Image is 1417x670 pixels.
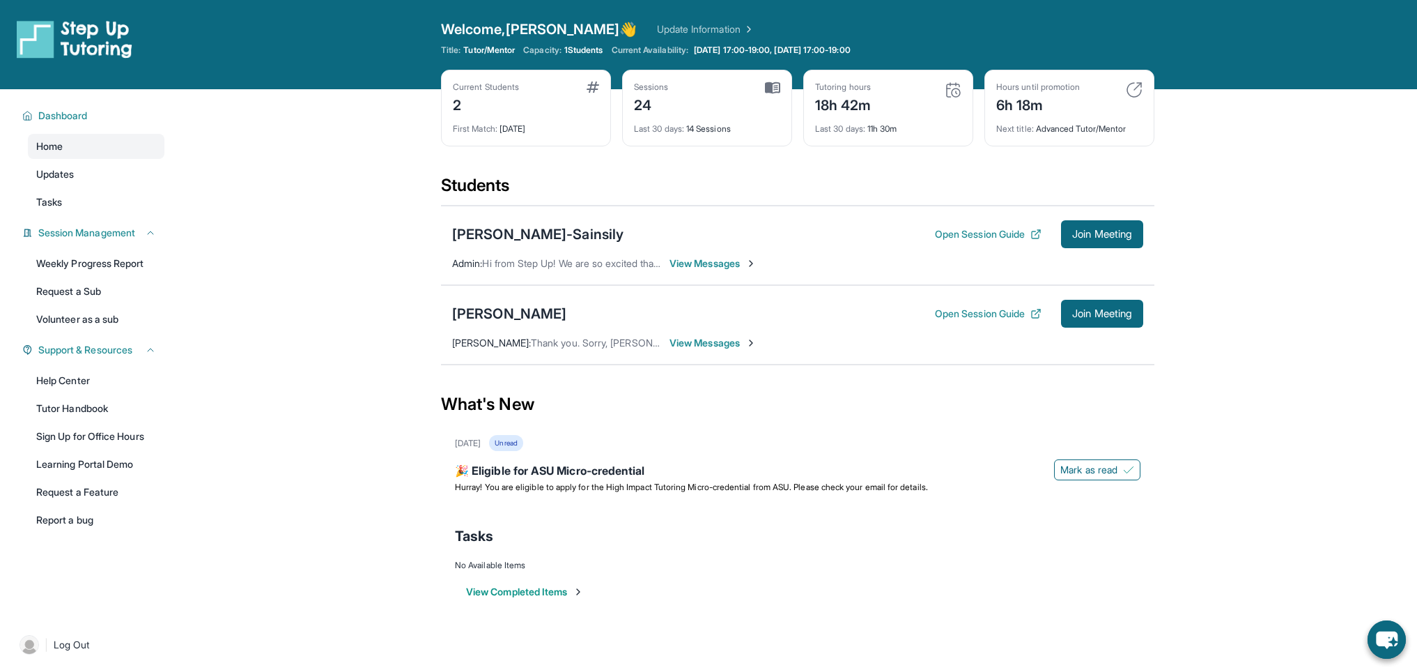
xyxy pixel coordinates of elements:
div: Students [441,174,1154,205]
button: Mark as read [1054,459,1140,480]
button: View Completed Items [466,585,584,599]
div: 6h 18m [996,93,1080,115]
a: Learning Portal Demo [28,452,164,477]
img: logo [17,20,132,59]
div: Unread [489,435,522,451]
a: Report a bug [28,508,164,533]
button: Join Meeting [1061,300,1143,328]
span: Tasks [36,195,62,209]
span: Title: [441,45,460,56]
span: Welcome, [PERSON_NAME] 👋 [441,20,637,39]
div: 🎉 Eligible for ASU Micro-credential [455,462,1140,482]
div: Tutoring hours [815,82,872,93]
div: 2 [453,93,519,115]
span: Admin : [452,257,482,269]
img: card [945,82,961,98]
div: [PERSON_NAME] [452,304,566,323]
span: [PERSON_NAME] : [452,337,531,349]
div: 18h 42m [815,93,872,115]
div: Current Students [453,82,519,93]
img: card [1126,82,1143,98]
button: chat-button [1368,620,1406,659]
a: Volunteer as a sub [28,307,164,332]
span: First Match : [453,123,497,134]
a: Updates [28,162,164,187]
img: card [587,82,599,93]
div: Hours until promotion [996,82,1080,93]
div: Sessions [634,82,669,93]
span: Support & Resources [38,343,132,357]
span: Home [36,139,63,153]
div: [DATE] [453,115,599,135]
a: Home [28,134,164,159]
button: Open Session Guide [935,307,1042,321]
span: [DATE] 17:00-19:00, [DATE] 17:00-19:00 [694,45,851,56]
a: Tasks [28,190,164,215]
span: Mark as read [1060,463,1117,477]
img: user-img [20,635,39,655]
span: View Messages [669,257,757,271]
span: Last 30 days : [634,123,684,134]
span: Tasks [455,526,493,546]
span: View Messages [669,336,757,350]
div: No Available Items [455,560,1140,571]
span: Last 30 days : [815,123,865,134]
img: Chevron Right [741,22,754,36]
span: Updates [36,167,75,181]
span: Thank you. Sorry, [PERSON_NAME] is trying to connect. [531,337,776,349]
span: Capacity: [523,45,562,56]
div: [DATE] [455,438,481,449]
div: [PERSON_NAME]-Sainsily [452,224,624,244]
a: Request a Sub [28,279,164,304]
span: Next title : [996,123,1034,134]
span: Join Meeting [1072,230,1132,238]
span: Log Out [54,638,90,652]
a: Sign Up for Office Hours [28,424,164,449]
span: | [45,637,48,653]
a: Request a Feature [28,480,164,505]
button: Dashboard [33,109,156,123]
div: 24 [634,93,669,115]
a: Weekly Progress Report [28,251,164,276]
a: Tutor Handbook [28,396,164,421]
img: card [765,82,780,94]
span: Join Meeting [1072,310,1132,318]
div: Advanced Tutor/Mentor [996,115,1143,135]
a: |Log Out [14,630,164,660]
a: [DATE] 17:00-19:00, [DATE] 17:00-19:00 [691,45,853,56]
button: Join Meeting [1061,220,1143,248]
div: 11h 30m [815,115,961,135]
a: Update Information [657,22,754,36]
div: What's New [441,374,1154,435]
span: Dashboard [38,109,88,123]
img: Chevron-Right [745,337,757,349]
span: Tutor/Mentor [463,45,515,56]
button: Open Session Guide [935,227,1042,241]
span: Current Availability: [612,45,688,56]
img: Chevron-Right [745,258,757,269]
img: Mark as read [1123,464,1134,475]
span: 1 Students [564,45,603,56]
span: Hurray! You are eligible to apply for the High Impact Tutoring Micro-credential from ASU. Please ... [455,482,928,492]
a: Help Center [28,368,164,393]
div: 14 Sessions [634,115,780,135]
span: Session Management [38,226,135,240]
button: Session Management [33,226,156,240]
button: Support & Resources [33,343,156,357]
